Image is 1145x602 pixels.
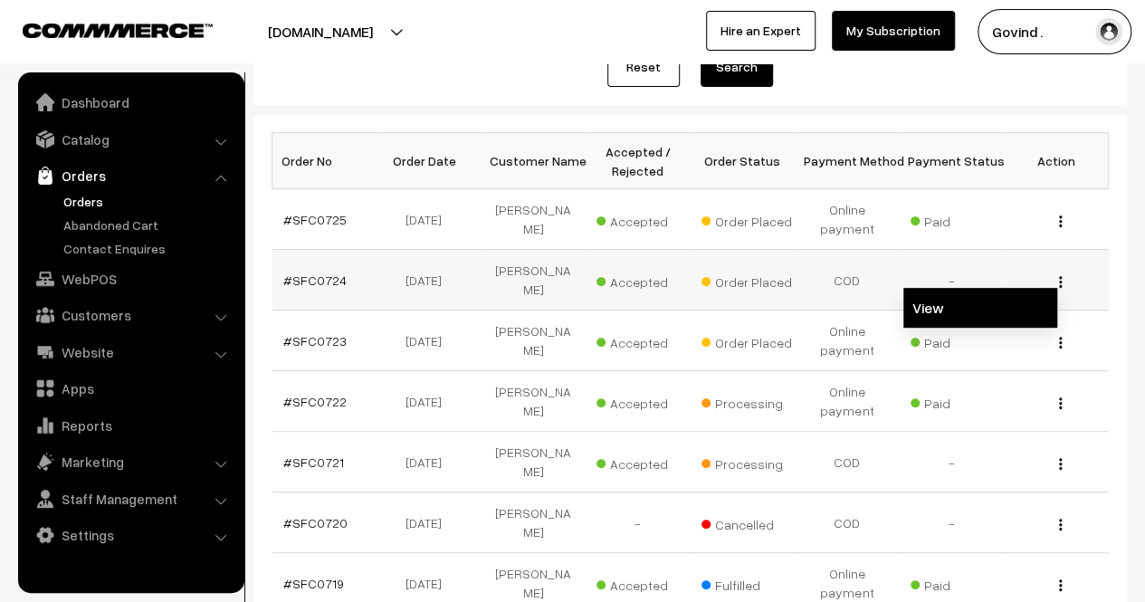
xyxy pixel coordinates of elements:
span: Order Placed [701,329,792,352]
a: COMMMERCE [23,18,181,40]
a: #SFC0724 [283,272,347,288]
th: Order No [272,133,377,189]
a: WebPOS [23,263,238,295]
img: Menu [1059,276,1062,288]
th: Accepted / Rejected [586,133,691,189]
span: Cancelled [701,511,792,534]
a: Customers [23,299,238,331]
span: Paid [911,329,1001,352]
td: Online payment [795,311,900,371]
span: Order Placed [701,268,792,291]
th: Payment Status [900,133,1005,189]
button: [DOMAIN_NAME] [205,9,436,54]
span: Processing [701,450,792,473]
span: Paid [911,389,1001,413]
a: Dashboard [23,86,238,119]
a: Orders [59,192,238,211]
th: Customer Name [482,133,587,189]
img: Menu [1059,215,1062,227]
a: Orders [23,159,238,192]
a: #SFC0725 [283,212,347,227]
a: Abandoned Cart [59,215,238,234]
th: Order Status [691,133,796,189]
td: [PERSON_NAME] [482,311,587,371]
a: My Subscription [832,11,955,51]
span: Accepted [596,571,687,595]
td: [DATE] [377,492,482,553]
img: Menu [1059,579,1062,591]
td: [DATE] [377,250,482,311]
img: user [1095,18,1122,45]
a: Staff Management [23,483,238,515]
a: Marketing [23,445,238,478]
th: Order Date [377,133,482,189]
a: Contact Enquires [59,239,238,258]
td: - [900,492,1005,553]
td: [DATE] [377,432,482,492]
a: Reports [23,409,238,442]
button: Govind . [978,9,1131,54]
td: [PERSON_NAME] [482,432,587,492]
a: Catalog [23,123,238,156]
td: - [900,432,1005,492]
a: View [903,288,1057,328]
td: [PERSON_NAME] [482,492,587,553]
span: Accepted [596,389,687,413]
a: Apps [23,372,238,405]
a: #SFC0719 [283,576,344,591]
a: Website [23,336,238,368]
td: [DATE] [377,311,482,371]
span: Order Placed [701,207,792,231]
span: Accepted [596,329,687,352]
td: COD [795,432,900,492]
td: [PERSON_NAME] [482,250,587,311]
td: - [900,250,1005,311]
img: Menu [1059,458,1062,470]
img: Menu [1059,337,1062,349]
a: Reset [607,47,680,87]
img: COMMMERCE [23,24,213,37]
a: #SFC0720 [283,515,348,530]
a: #SFC0722 [283,394,347,409]
a: #SFC0721 [283,454,344,470]
td: - [586,492,691,553]
td: COD [795,492,900,553]
td: Online payment [795,189,900,250]
span: Accepted [596,450,687,473]
span: Accepted [596,268,687,291]
span: Paid [911,207,1001,231]
td: [DATE] [377,371,482,432]
span: Paid [911,571,1001,595]
img: Menu [1059,397,1062,409]
span: Fulfilled [701,571,792,595]
a: Settings [23,519,238,551]
span: Processing [701,389,792,413]
button: Search [701,47,773,87]
a: Hire an Expert [706,11,816,51]
img: Menu [1059,519,1062,530]
a: #SFC0723 [283,333,347,349]
th: Payment Method [795,133,900,189]
td: Online payment [795,371,900,432]
td: [PERSON_NAME] [482,189,587,250]
span: Accepted [596,207,687,231]
th: Action [1004,133,1109,189]
td: COD [795,250,900,311]
td: [PERSON_NAME] [482,371,587,432]
td: [DATE] [377,189,482,250]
